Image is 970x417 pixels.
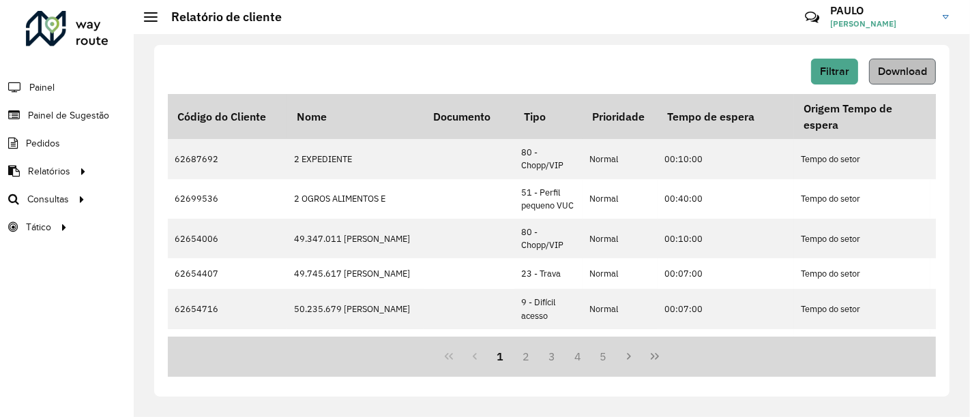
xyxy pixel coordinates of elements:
[565,343,591,369] button: 4
[794,289,930,328] td: Tempo do setor
[658,139,794,179] td: 00:10:00
[514,219,583,258] td: 80 - Chopp/VIP
[287,329,424,360] td: 52.031.217 [PERSON_NAME]
[658,179,794,219] td: 00:40:00
[797,3,827,32] a: Contato Rápido
[168,289,287,328] td: 62654716
[583,289,658,328] td: Normal
[29,80,55,95] span: Painel
[820,65,849,77] span: Filtrar
[830,4,932,17] h3: PAULO
[794,219,930,258] td: Tempo do setor
[287,179,424,219] td: 2 OGROS ALIMENTOS E
[513,343,539,369] button: 2
[27,192,69,206] span: Consultas
[158,10,282,25] h2: Relatório de cliente
[514,179,583,219] td: 51 - Perfil pequeno VUC
[583,329,658,360] td: Normal
[869,59,936,84] button: Download
[287,139,424,179] td: 2 EXPEDIENTE
[583,258,658,289] td: Normal
[26,220,51,234] span: Tático
[26,136,60,151] span: Pedidos
[583,219,658,258] td: Normal
[514,94,583,139] th: Tipo
[658,289,794,328] td: 00:07:00
[424,94,514,139] th: Documento
[514,139,583,179] td: 80 - Chopp/VIP
[583,179,658,219] td: Normal
[168,329,287,360] td: 62658465
[794,139,930,179] td: Tempo do setor
[28,108,109,123] span: Painel de Sugestão
[794,329,930,360] td: Tempo do setor
[514,289,583,328] td: 9 - Difícil acesso
[794,179,930,219] td: Tempo do setor
[287,258,424,289] td: 49.745.617 [PERSON_NAME]
[287,289,424,328] td: 50.235.679 [PERSON_NAME]
[583,94,658,139] th: Prioridade
[616,343,642,369] button: Next Page
[591,343,617,369] button: 5
[514,258,583,289] td: 23 - Trava
[811,59,858,84] button: Filtrar
[28,164,70,179] span: Relatórios
[658,94,794,139] th: Tempo de espera
[658,219,794,258] td: 00:10:00
[424,329,514,360] td: 52031217000162
[168,179,287,219] td: 62699536
[658,258,794,289] td: 00:07:00
[878,65,927,77] span: Download
[642,343,668,369] button: Last Page
[488,343,514,369] button: 1
[287,94,424,139] th: Nome
[830,18,932,30] span: [PERSON_NAME]
[168,139,287,179] td: 62687692
[539,343,565,369] button: 3
[794,258,930,289] td: Tempo do setor
[658,329,794,360] td: 00:07:00
[287,219,424,258] td: 49.347.011 [PERSON_NAME]
[514,329,583,360] td: 5 - Noturna
[583,139,658,179] td: Normal
[168,258,287,289] td: 62654407
[168,219,287,258] td: 62654006
[794,94,930,139] th: Origem Tempo de espera
[168,94,287,139] th: Código do Cliente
